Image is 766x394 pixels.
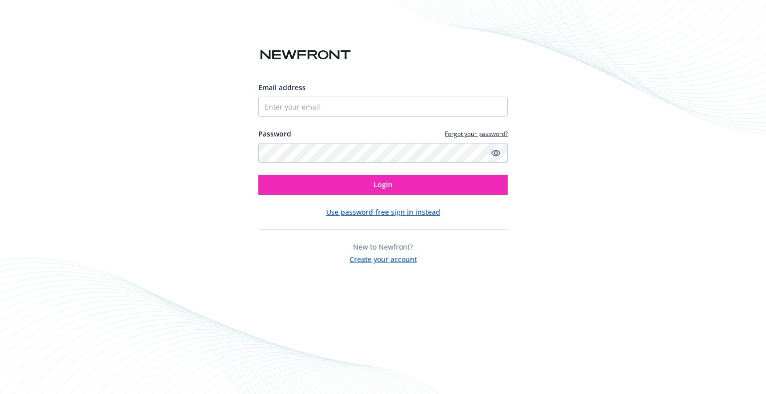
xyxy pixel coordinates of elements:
[353,242,413,252] span: New to Newfront?
[258,97,508,117] input: Enter your email
[258,46,353,64] img: Newfront logo
[258,175,508,195] button: Login
[445,130,508,138] a: Forgot your password?
[326,207,440,217] button: Use password-free sign in instead
[374,180,392,189] span: Login
[258,83,306,92] span: Email address
[258,129,291,139] label: Password
[350,252,417,264] button: Create your account
[258,143,508,163] input: Enter your password
[490,147,502,159] a: Show password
